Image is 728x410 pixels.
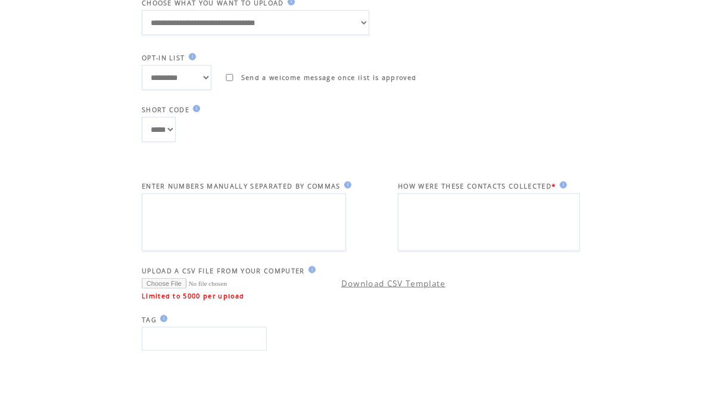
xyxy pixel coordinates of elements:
[142,316,157,324] span: TAG
[341,181,351,189] img: help.gif
[556,181,567,189] img: help.gif
[142,182,341,190] span: ENTER NUMBERS MANUALLY SEPARATED BY COMMAS
[157,315,167,322] img: help.gif
[189,105,200,112] img: help.gif
[185,53,196,60] img: help.gif
[142,292,245,300] span: Limited to 5000 per upload
[241,73,417,82] span: Send a welcome message once list is approved
[341,278,446,289] a: Download CSV Template
[142,54,185,62] span: OPT-IN LIST
[142,267,305,275] span: UPLOAD A CSV FILE FROM YOUR COMPUTER
[305,266,316,273] img: help.gif
[398,182,552,190] span: HOW WERE THESE CONTACTS COLLECTED
[142,106,189,114] span: SHORT CODE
